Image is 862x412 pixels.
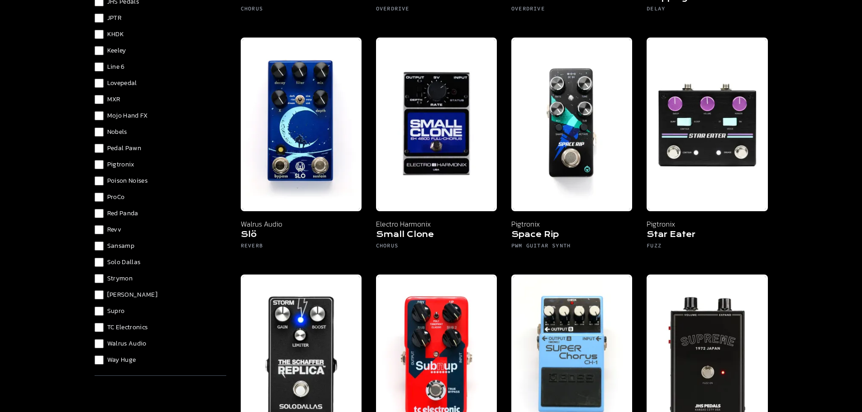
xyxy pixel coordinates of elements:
input: Line 6 [95,62,104,71]
input: Walrus Audio [95,339,104,348]
h5: Slö [241,229,362,242]
input: MXR [95,95,104,104]
input: KHDK [95,30,104,39]
span: ProCo [107,193,125,202]
input: JPTR [95,14,104,23]
h6: Chorus [376,242,497,253]
input: Revv [95,225,104,234]
input: Lovepedal [95,79,104,88]
h5: Small Clone [376,229,497,242]
input: Poison Noises [95,176,104,185]
input: Mojo Hand FX [95,111,104,120]
input: Red Panda [95,209,104,218]
input: Pigtronix [95,160,104,169]
span: Poison Noises [107,176,148,185]
img: Pigtronix Star Eater [647,38,767,211]
span: Solo Dallas [107,258,141,267]
a: Pigtronix Space Rip Pigtronix Space Rip PWM Guitar Synth [511,38,632,260]
span: Lovepedal [107,79,137,88]
img: Walrus Audio Slö Multi-Texture Reverb Pedal - Noise Boyz [241,38,362,211]
p: Pigtronix [647,218,767,229]
h6: PWM Guitar Synth [511,242,632,253]
h6: Fuzz [647,242,767,253]
span: Mojo Hand FX [107,111,148,120]
span: MXR [107,95,120,104]
h6: Chorus [241,5,362,16]
span: Line 6 [107,62,125,71]
h6: Overdrive [511,5,632,16]
span: Walrus Audio [107,339,147,348]
span: Revv [107,225,121,234]
input: Strymon [95,274,104,283]
span: Sansamp [107,242,134,251]
h6: Delay [647,5,767,16]
span: Nobels [107,128,127,137]
h5: Star Eater [647,229,767,242]
span: Keeley [107,46,126,55]
input: Pedal Pawn [95,144,104,153]
p: Walrus Audio [241,218,362,229]
h5: Space Rip [511,229,632,242]
h6: Reverb [241,242,362,253]
span: Pigtronix [107,160,134,169]
span: TC Electronics [107,323,148,332]
input: Supro [95,307,104,316]
input: TC Electronics [95,323,104,332]
a: Walrus Audio Slö Multi-Texture Reverb Pedal - Noise Boyz Walrus Audio Slö Reverb [241,38,362,260]
input: Way Huge [95,355,104,365]
span: Way Huge [107,355,136,365]
input: Solo Dallas [95,258,104,267]
span: Strymon [107,274,133,283]
input: Nobels [95,128,104,137]
p: Pigtronix [511,218,632,229]
span: JPTR [107,14,121,23]
span: Red Panda [107,209,138,218]
input: [PERSON_NAME] [95,290,104,299]
img: Electro Harmonix Small Clone [376,38,497,211]
img: Pigtronix Space Rip [511,38,632,211]
a: Pigtronix Star Eater Pigtronix Star Eater Fuzz [647,38,767,260]
p: Electro Harmonix [376,218,497,229]
input: ProCo [95,193,104,202]
input: Sansamp [95,242,104,251]
h6: Overdrive [376,5,497,16]
span: Supro [107,307,125,316]
a: Electro Harmonix Small Clone Electro Harmonix Small Clone Chorus [376,38,497,260]
span: Pedal Pawn [107,144,142,153]
span: [PERSON_NAME] [107,290,158,299]
span: KHDK [107,30,124,39]
input: Keeley [95,46,104,55]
